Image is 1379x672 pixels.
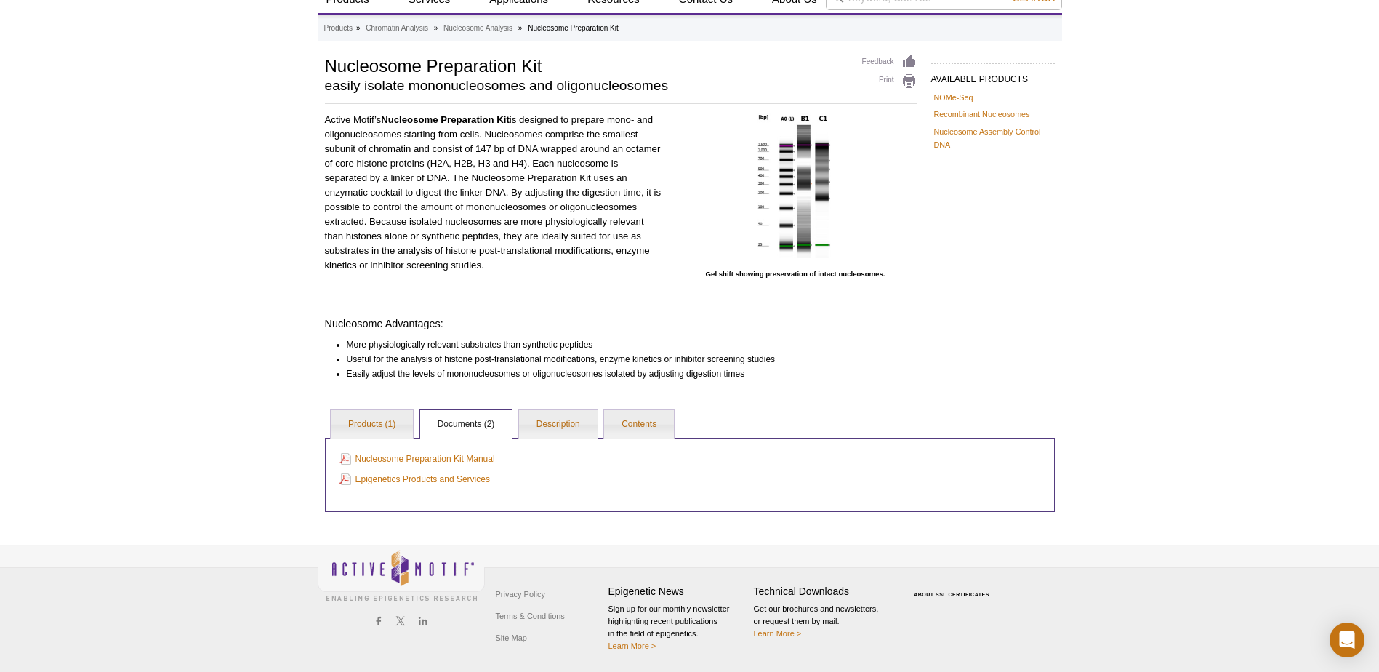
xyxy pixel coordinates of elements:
[347,367,904,381] li: Easily adjust the levels of mononucleosomes or oligonucleosomes isolated by adjusting digestion t...
[706,270,885,278] strong: Gel shift showing preservation of intact nucleosomes.
[1330,623,1364,657] div: Open Intercom Messenger
[604,410,674,439] a: Contents
[934,91,973,104] a: NOMe-Seq
[356,24,361,32] li: »
[324,22,353,35] a: Products
[754,603,892,640] p: Get our brochures and newsletters, or request them by mail.
[608,585,747,598] h4: Epigenetic News
[934,108,1030,121] a: Recombinant Nucleosomes
[528,24,619,32] li: Nucleosome Preparation Kit
[331,410,413,439] a: Products (1)
[318,545,485,604] img: Active Motif,
[492,583,549,605] a: Privacy Policy
[347,337,904,352] li: More physiologically relevant substrates than synthetic peptides
[862,54,917,70] a: Feedback
[325,54,848,76] h1: Nucleosome Preparation Kit
[754,629,802,638] a: Learn More >
[366,22,428,35] a: Chromatin Analysis
[931,63,1055,89] h2: AVAILABLE PRODUCTS
[492,605,568,627] a: Terms & Conditions
[914,592,989,597] a: ABOUT SSL CERTIFICATES
[381,114,510,125] strong: Nucleosome Preparation Kit
[420,410,512,439] a: Documents (2)
[899,571,1008,603] table: Click to Verify - This site chose Symantec SSL for secure e-commerce and confidential communicati...
[443,22,512,35] a: Nucleosome Analysis
[434,24,438,32] li: »
[325,113,664,273] p: Active Motif’s is designed to prepare mono- and oligonucleosomes starting from cells. Nucleosomes...
[934,125,1052,151] a: Nucleosome Assembly Control DNA
[325,79,848,92] h2: easily isolate mononucleosomes and oligonucleosomes
[754,585,892,598] h4: Technical Downloads
[347,352,904,367] li: Useful for the analysis of histone post-translational modifications, enzyme kinetics or inhibitor...
[325,317,917,330] h4: Nucleosome Advantages:
[608,603,747,652] p: Sign up for our monthly newsletter highlighting recent publications in the field of epigenetics.
[339,471,490,487] a: Epigenetics Products and Services
[751,113,840,258] img: Nucleosome Preparation Kit preserves intact nucleosomes.
[608,641,656,650] a: Learn More >
[518,24,523,32] li: »
[862,73,917,89] a: Print
[339,451,495,467] a: Nucleosome Preparation Kit Manual
[492,627,531,649] a: Site Map
[519,410,598,439] a: Description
